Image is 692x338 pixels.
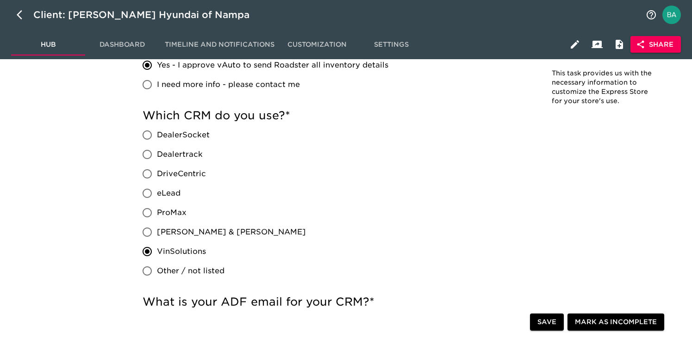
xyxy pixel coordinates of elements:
[157,79,300,90] span: I need more info - please contact me
[143,108,528,123] h5: Which CRM do you use?
[640,4,662,26] button: notifications
[360,39,423,50] span: Settings
[552,69,655,106] p: This task provides us with the necessary information to customize the Express Store for your stor...
[662,6,681,24] img: Profile
[564,33,586,55] button: Edit Hub
[165,39,274,50] span: Timeline and Notifications
[575,317,657,328] span: Mark as Incomplete
[91,39,154,50] span: Dashboard
[157,246,206,257] span: VinSolutions
[157,188,181,199] span: eLead
[33,7,262,22] div: Client: [PERSON_NAME] Hyundai of Nampa
[157,168,206,179] span: DriveCentric
[157,227,306,238] span: [PERSON_NAME] & [PERSON_NAME]
[608,33,630,55] button: Internal Notes and Comments
[567,314,664,331] button: Mark as Incomplete
[17,39,80,50] span: Hub
[157,129,210,141] span: DealerSocket
[157,265,224,277] span: Other / not listed
[157,149,203,160] span: Dealertrack
[157,60,388,71] span: Yes - I approve vAuto to send Roadster all inventory details
[157,207,187,218] span: ProMax
[586,33,608,55] button: Client View
[537,317,556,328] span: Save
[286,39,349,50] span: Customization
[530,314,564,331] button: Save
[143,295,528,309] h5: What is your ADF email for your CRM?
[630,36,681,53] button: Share
[638,39,673,50] span: Share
